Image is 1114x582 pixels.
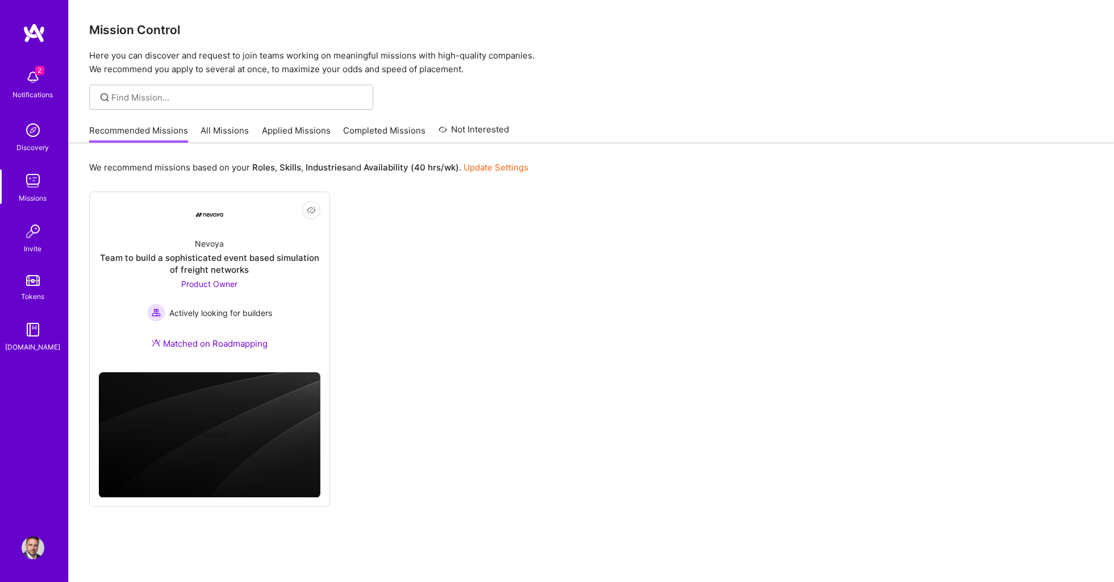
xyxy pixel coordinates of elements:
i: icon EyeClosed [307,206,316,215]
div: Nevoya [195,238,224,250]
div: Matched on Roadmapping [152,338,268,350]
h3: Mission Control [89,23,1094,37]
img: Company logo [191,417,228,453]
a: Not Interested [439,123,510,143]
a: Applied Missions [262,124,331,143]
div: Team to build a sophisticated event based simulation of freight networks [99,252,320,276]
a: All Missions [201,124,249,143]
img: logo [23,23,45,43]
img: bell [22,66,44,89]
a: Recommended Missions [89,124,188,143]
img: Invite [22,220,44,243]
div: Tokens [22,290,45,302]
img: Actively looking for builders [147,304,165,322]
span: Product Owner [182,279,238,289]
p: Here you can discover and request to join teams working on meaningful missions with high-quality ... [89,49,1094,76]
div: [DOMAIN_NAME] [6,341,61,353]
div: Notifications [13,89,53,101]
img: User Avatar [22,537,44,559]
b: Industries [306,162,347,173]
div: Missions [19,192,47,204]
div: Invite [24,243,42,255]
i: icon SearchGrey [98,91,111,104]
img: Ateam Purple Icon [152,338,161,347]
b: Skills [279,162,301,173]
b: Roles [252,162,275,173]
a: Completed Missions [344,124,426,143]
span: 2 [35,66,44,75]
img: discovery [22,119,44,142]
p: We recommend missions based on your , , and . [89,161,528,173]
img: cover [99,372,320,497]
img: tokens [26,275,40,286]
input: Find Mission... [112,92,365,103]
span: Actively looking for builders [170,307,273,319]
img: Company Logo [196,213,223,217]
div: Discovery [17,142,49,153]
b: Availability (40 hrs/wk) [364,162,459,173]
a: Update Settings [464,162,528,173]
img: guide book [22,318,44,341]
img: teamwork [22,169,44,192]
